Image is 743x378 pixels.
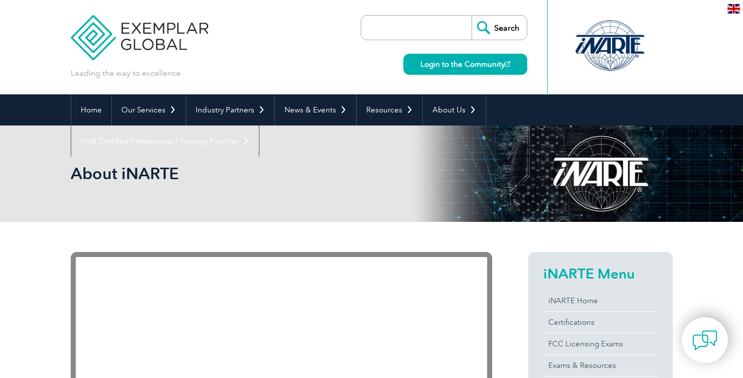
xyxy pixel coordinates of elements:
[423,94,486,125] a: About Us
[71,94,111,125] a: Home
[357,94,422,125] a: Resources
[692,328,717,353] img: contact-chat.png
[186,94,274,125] a: Industry Partners
[543,266,658,282] h2: iNARTE Menu
[71,68,181,79] p: Leading the way to excellence
[275,94,356,125] a: News & Events
[472,16,527,40] input: Search
[543,355,658,376] a: Exams & Resources
[403,54,527,75] a: Login to the Community
[727,4,740,14] img: en
[543,333,658,354] a: FCC Licensing Exams
[505,61,510,67] img: open_square.png
[543,290,658,311] a: iNARTE Home
[543,312,658,333] a: Certifications
[112,94,186,125] a: Our Services
[71,125,259,157] a: Find Certified Professional / Training Provider
[71,166,492,182] h2: About iNARTE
